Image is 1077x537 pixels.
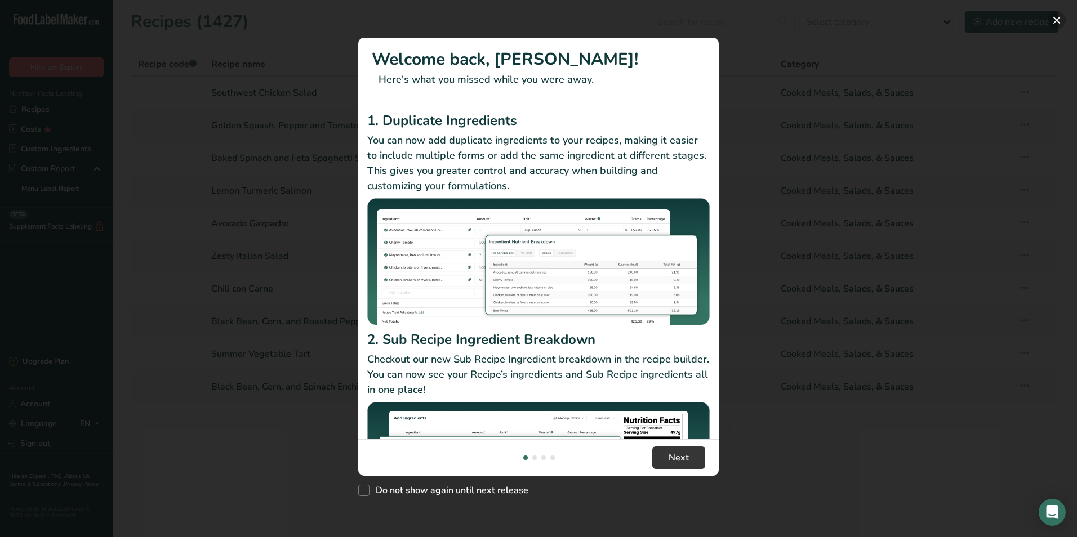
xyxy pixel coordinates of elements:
[652,446,705,469] button: Next
[367,133,710,194] p: You can now add duplicate ingredients to your recipes, making it easier to include multiple forms...
[367,352,710,397] p: Checkout our new Sub Recipe Ingredient breakdown in the recipe builder. You can now see your Reci...
[372,72,705,87] p: Here's what you missed while you were away.
[367,402,710,530] img: Sub Recipe Ingredient Breakdown
[367,198,710,326] img: Duplicate Ingredients
[370,485,528,496] span: Do not show again until next release
[367,110,710,131] h2: 1. Duplicate Ingredients
[1039,499,1066,526] div: Open Intercom Messenger
[372,47,705,72] h1: Welcome back, [PERSON_NAME]!
[669,451,689,464] span: Next
[367,329,710,350] h2: 2. Sub Recipe Ingredient Breakdown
